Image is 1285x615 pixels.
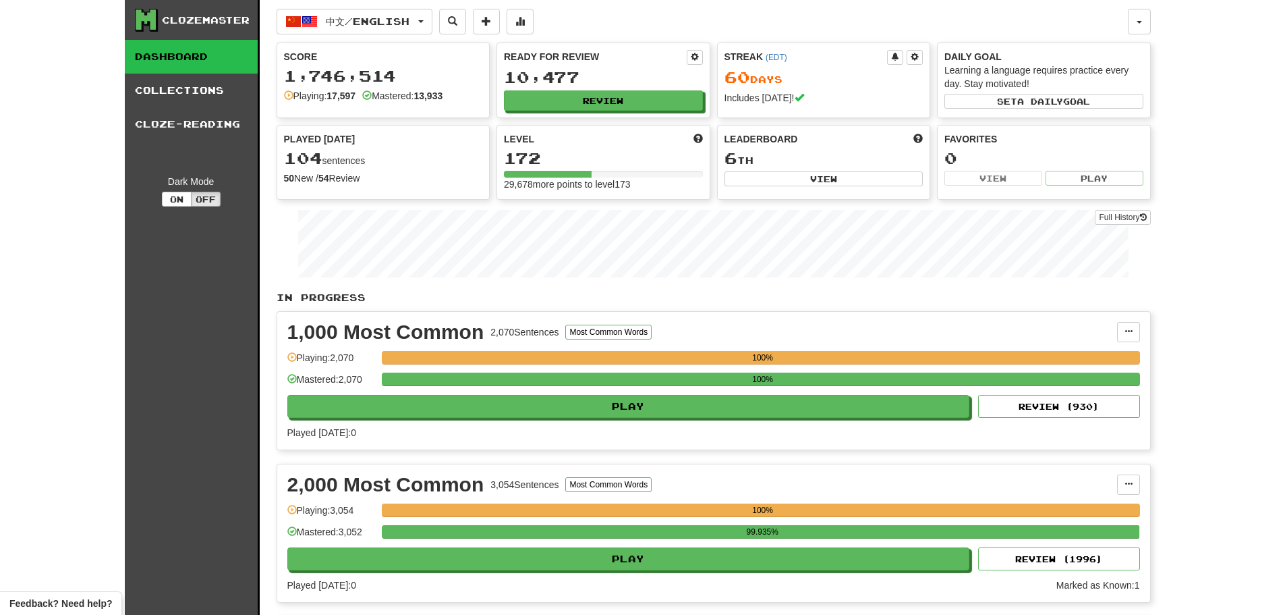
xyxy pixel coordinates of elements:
[944,171,1042,186] button: View
[284,150,483,167] div: sentences
[490,478,559,491] div: 3,054 Sentences
[125,40,258,74] a: Dashboard
[504,69,703,86] div: 10,477
[504,132,534,146] span: Level
[284,173,295,184] strong: 50
[724,150,923,167] div: th
[287,580,356,591] span: Played [DATE]: 0
[724,132,798,146] span: Leaderboard
[724,91,923,105] div: Includes [DATE]!
[944,63,1143,90] div: Learning a language requires practice every day. Stay motivated!
[284,68,483,84] div: 1,746,514
[724,171,923,186] button: View
[944,132,1143,146] div: Favorites
[287,373,375,395] div: Mastered: 2,070
[507,9,534,34] button: More stats
[565,325,652,340] button: Most Common Words
[504,150,703,167] div: 172
[284,50,483,63] div: Score
[386,373,1140,386] div: 100%
[724,68,750,86] span: 60
[287,322,484,342] div: 1,000 Most Common
[287,351,375,373] div: Playing: 2,070
[1056,579,1140,592] div: Marked as Known: 1
[284,132,355,146] span: Played [DATE]
[287,504,375,526] div: Playing: 3,054
[326,90,355,101] strong: 17,597
[287,525,375,547] div: Mastered: 3,052
[326,16,409,27] span: 中文 / English
[386,525,1139,539] div: 99.935%
[565,477,652,492] button: Most Common Words
[318,173,329,184] strong: 54
[1046,171,1143,186] button: Play
[766,53,787,62] a: (EDT)
[386,504,1140,517] div: 100%
[362,89,442,103] div: Mastered:
[724,50,888,63] div: Streak
[287,395,970,418] button: Play
[287,475,484,495] div: 2,000 Most Common
[944,50,1143,63] div: Daily Goal
[1095,210,1150,225] a: Full History
[284,149,322,167] span: 104
[386,351,1140,365] div: 100%
[287,547,970,570] button: Play
[724,69,923,86] div: Day s
[162,14,250,27] div: Clozemaster
[978,547,1140,570] button: Review (1996)
[944,94,1143,109] button: Seta dailygoal
[277,291,1151,304] p: In Progress
[191,192,221,207] button: Off
[284,89,356,103] div: Playing:
[913,132,923,146] span: This week in points, UTC
[1017,97,1063,106] span: a daily
[504,50,687,63] div: Ready for Review
[724,149,737,167] span: 6
[473,9,500,34] button: Add sentence to collection
[504,90,703,111] button: Review
[504,178,703,191] div: 29,678 more points to level 173
[277,9,432,34] button: 中文/English
[284,171,483,185] div: New / Review
[413,90,442,101] strong: 13,933
[162,192,192,207] button: On
[9,597,112,610] span: Open feedback widget
[693,132,703,146] span: Score more points to level up
[135,175,248,188] div: Dark Mode
[287,427,356,438] span: Played [DATE]: 0
[978,395,1140,418] button: Review (930)
[125,74,258,107] a: Collections
[490,325,559,339] div: 2,070 Sentences
[439,9,466,34] button: Search sentences
[125,107,258,141] a: Cloze-Reading
[944,150,1143,167] div: 0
